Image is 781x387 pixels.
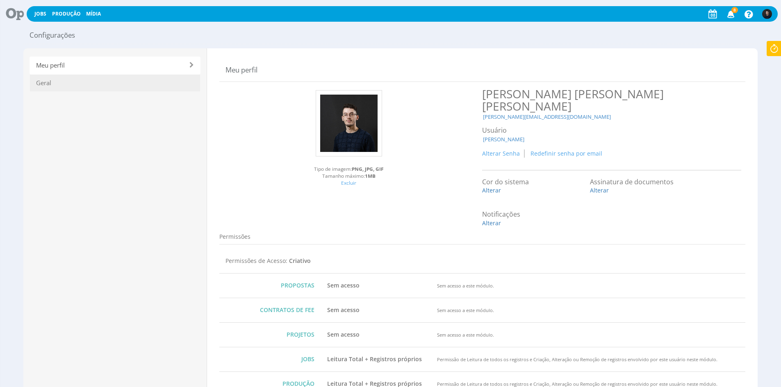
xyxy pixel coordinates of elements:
[437,332,494,338] span: Sem acesso a este módulo.
[590,186,609,194] a: Alterar
[437,356,717,362] span: Permissão de Leitura de todos os registros e Criação, Alteração ou Remoção de registros envolvido...
[482,211,606,218] h2: Notificações
[437,307,494,313] span: Sem acesso a este módulo.
[225,65,257,75] li: Meu perfil
[731,7,738,13] span: 8
[86,10,101,17] a: Mídia
[482,86,664,114] span: [PERSON_NAME] [PERSON_NAME] [PERSON_NAME]
[327,306,360,314] span: Sem acesso
[437,381,717,387] span: Permissão de Leitura de todos os registros e Criação, Alteração ou Remoção de registros envolvido...
[30,74,200,92] span: Geral
[30,30,75,40] span: Configurações
[365,172,376,179] b: 1MB
[482,127,737,134] h2: Usuário
[762,9,772,19] img: 1721677242_52414d_sobe_0007.jpg
[327,281,360,289] span: Sem acesso
[50,10,83,18] button: Produção
[219,158,478,186] small: Tipo de imagem: Tamanho máximo:
[229,282,314,289] span: Propostas
[219,233,250,241] li: Permissões
[229,331,314,338] span: Projetos
[531,149,602,158] a: Redefinir senha por email
[229,306,314,314] span: Contratos de Fee
[482,179,584,186] h2: Cor do sistema
[84,10,103,18] button: Mídia
[341,179,356,186] a: Excluir
[327,355,422,363] span: Leitura Total + Registros próprios
[32,10,49,18] button: Jobs
[52,10,81,17] a: Produção
[289,257,311,265] span: Criativo
[30,57,200,74] span: Meu perfil
[225,257,287,265] span: Permissões de Acesso:
[437,283,494,289] span: Sem acesso a este módulo.
[482,149,520,157] span: Alterar Senha
[482,136,525,143] span: [PERSON_NAME]
[482,113,612,120] span: [PERSON_NAME][EMAIL_ADDRESS][DOMAIN_NAME]
[34,10,46,17] a: Jobs
[352,165,384,172] b: PNG, JPG, GIF
[590,179,735,186] h2: Assinatura de documentos
[327,330,360,338] span: Sem acesso
[229,355,314,363] span: Jobs
[482,186,501,194] a: Alterar
[482,219,501,227] a: Alterar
